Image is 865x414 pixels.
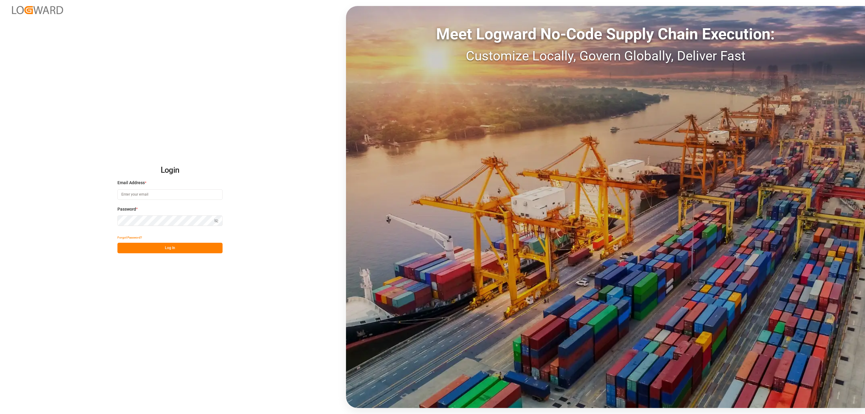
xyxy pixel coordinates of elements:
button: Log In [117,243,223,253]
button: Forgot Password? [117,232,142,243]
input: Enter your email [117,189,223,200]
span: Email Address [117,180,145,186]
div: Meet Logward No-Code Supply Chain Execution: [346,23,865,46]
h2: Login [117,161,223,180]
img: Logward_new_orange.png [12,6,63,14]
span: Password [117,206,136,212]
div: Customize Locally, Govern Globally, Deliver Fast [346,46,865,66]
